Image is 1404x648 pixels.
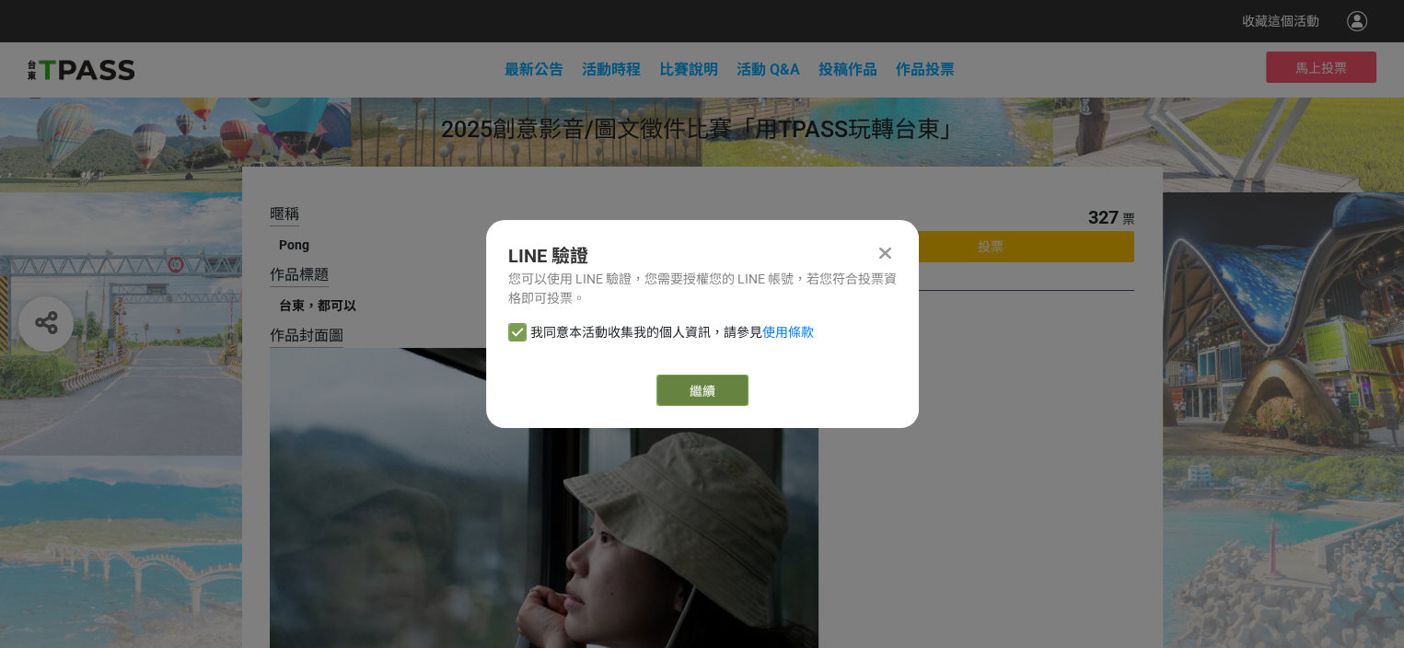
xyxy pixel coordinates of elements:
[762,325,814,340] a: 使用條款
[508,270,897,308] div: 您可以使用 LINE 驗證，您需要授權您的 LINE 帳號，若您符合投票資格即可投票。
[1087,206,1118,228] span: 327
[818,61,877,78] span: 投稿作品
[279,236,810,255] div: Pong
[737,61,800,78] a: 活動 Q&A
[1266,52,1376,83] button: 馬上投票
[270,205,299,223] span: 暱稱
[279,296,810,316] div: 台東，都可以
[270,327,343,344] span: 作品封面圖
[582,61,641,78] a: 活動時程
[28,56,134,84] img: 2025創意影音/圖文徵件比賽「用TPASS玩轉台東」
[505,61,563,78] a: 最新公告
[508,242,897,270] div: LINE 驗證
[978,239,1004,254] span: 投票
[656,375,748,406] a: 繼續
[1242,14,1319,29] span: 收藏這個活動
[1121,212,1134,226] span: 票
[659,61,718,78] a: 比賽說明
[530,323,814,342] span: 我同意本活動收集我的個人資訊，請參見
[270,266,329,283] span: 作品標題
[896,61,955,78] span: 作品投票
[441,116,963,143] span: 2025創意影音/圖文徵件比賽「用TPASS玩轉台東」
[1295,61,1347,75] span: 馬上投票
